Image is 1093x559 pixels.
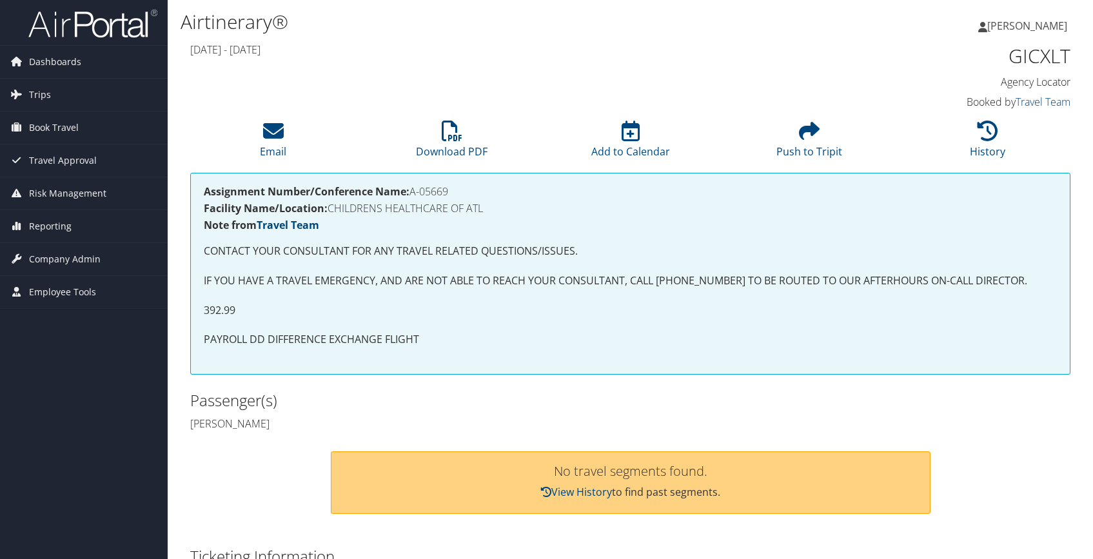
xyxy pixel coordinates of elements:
[28,8,157,39] img: airportal-logo.png
[591,128,670,159] a: Add to Calendar
[865,95,1070,109] h4: Booked by
[204,243,1057,260] p: CONTACT YOUR CONSULTANT FOR ANY TRAVEL RELATED QUESTIONS/ISSUES.
[204,186,1057,197] h4: A-05669
[29,79,51,111] span: Trips
[987,19,1067,33] span: [PERSON_NAME]
[1016,95,1070,109] a: Travel Team
[344,484,917,501] p: to find past segments.
[344,465,917,478] h3: No travel segments found.
[416,128,487,159] a: Download PDF
[978,6,1080,45] a: [PERSON_NAME]
[29,144,97,177] span: Travel Approval
[204,184,409,199] strong: Assignment Number/Conference Name:
[29,276,96,308] span: Employee Tools
[541,485,612,499] a: View History
[29,112,79,144] span: Book Travel
[190,417,621,431] h4: [PERSON_NAME]
[204,273,1057,289] p: IF YOU HAVE A TRAVEL EMERGENCY, AND ARE NOT ABLE TO REACH YOUR CONSULTANT, CALL [PHONE_NUMBER] TO...
[776,128,842,159] a: Push to Tripit
[204,201,328,215] strong: Facility Name/Location:
[29,177,106,210] span: Risk Management
[260,128,286,159] a: Email
[29,46,81,78] span: Dashboards
[204,302,1057,319] p: 392.99
[204,203,1057,213] h4: CHILDRENS HEALTHCARE OF ATL
[190,389,621,411] h2: Passenger(s)
[29,210,72,242] span: Reporting
[257,218,319,232] a: Travel Team
[865,75,1070,89] h4: Agency Locator
[865,43,1070,70] h1: GICXLT
[190,43,845,57] h4: [DATE] - [DATE]
[204,331,1057,348] p: PAYROLL DD DIFFERENCE EXCHANGE FLIGHT
[181,8,780,35] h1: Airtinerary®
[204,218,319,232] strong: Note from
[29,243,101,275] span: Company Admin
[970,128,1005,159] a: History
